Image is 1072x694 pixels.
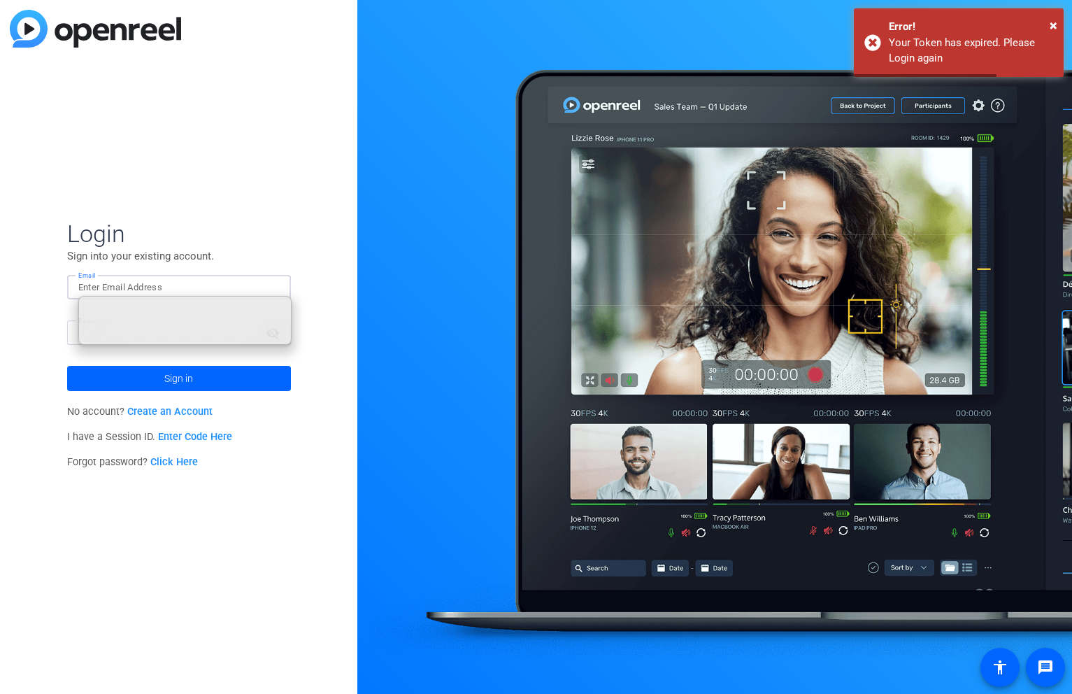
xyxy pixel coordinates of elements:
[1037,659,1054,676] mat-icon: message
[67,219,291,248] span: Login
[889,35,1053,66] div: Your Token has expired. Please Login again
[1050,17,1057,34] span: ×
[67,431,233,443] span: I have a Session ID.
[992,659,1008,676] mat-icon: accessibility
[78,271,96,279] mat-label: Email
[78,279,280,296] input: Enter Email Address
[67,456,199,468] span: Forgot password?
[67,366,291,391] button: Sign in
[1050,15,1057,36] button: Close
[67,248,291,264] p: Sign into your existing account.
[67,406,213,418] span: No account?
[158,431,232,443] a: Enter Code Here
[889,19,1053,35] div: Error!
[150,456,198,468] a: Click Here
[127,406,213,418] a: Create an Account
[10,10,181,48] img: blue-gradient.svg
[164,361,193,396] span: Sign in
